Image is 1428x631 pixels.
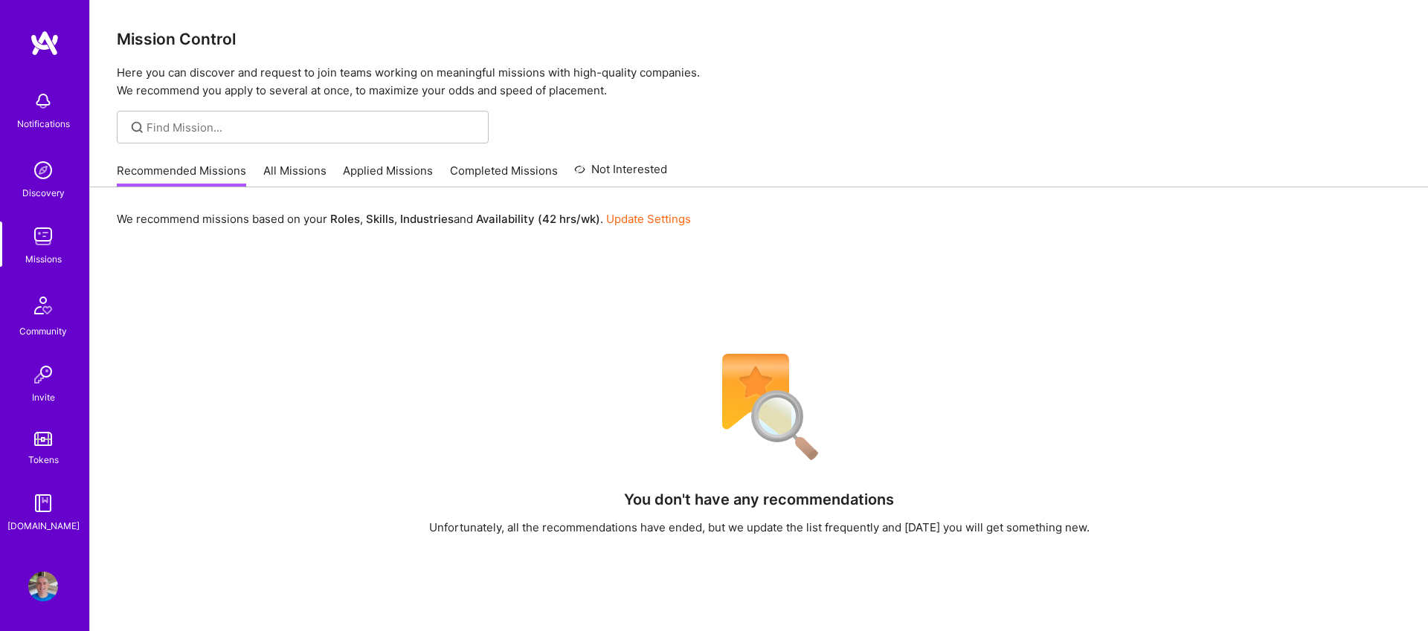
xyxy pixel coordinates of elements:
a: Update Settings [606,212,691,226]
a: Completed Missions [450,163,558,187]
div: Missions [25,251,62,267]
a: Recommended Missions [117,163,246,187]
b: Availability (42 hrs/wk) [476,212,600,226]
div: Community [19,323,67,339]
b: Skills [366,212,394,226]
img: No Results [696,344,823,470]
img: logo [30,30,59,56]
img: discovery [28,155,58,185]
a: User Avatar [25,572,62,601]
div: Unfortunately, all the recommendations have ended, but we update the list frequently and [DATE] y... [429,520,1090,535]
b: Industries [400,212,454,226]
div: [DOMAIN_NAME] [7,518,80,534]
div: Notifications [17,116,70,132]
a: Not Interested [574,161,667,187]
i: icon SearchGrey [129,119,146,136]
a: Applied Missions [343,163,433,187]
img: teamwork [28,221,58,251]
p: Here you can discover and request to join teams working on meaningful missions with high-quality ... [117,64,1401,100]
img: Invite [28,360,58,389]
div: Tokens [28,452,59,467]
h4: You don't have any recommendations [624,491,894,508]
img: tokens [34,432,52,446]
img: bell [28,86,58,116]
b: Roles [330,212,360,226]
img: User Avatar [28,572,58,601]
div: Discovery [22,185,65,201]
div: Invite [32,389,55,405]
p: We recommend missions based on your , , and . [117,211,691,227]
input: Find Mission... [147,120,477,135]
img: Community [25,288,61,323]
img: guide book [28,488,58,518]
a: All Missions [263,163,327,187]
h3: Mission Control [117,30,1401,48]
